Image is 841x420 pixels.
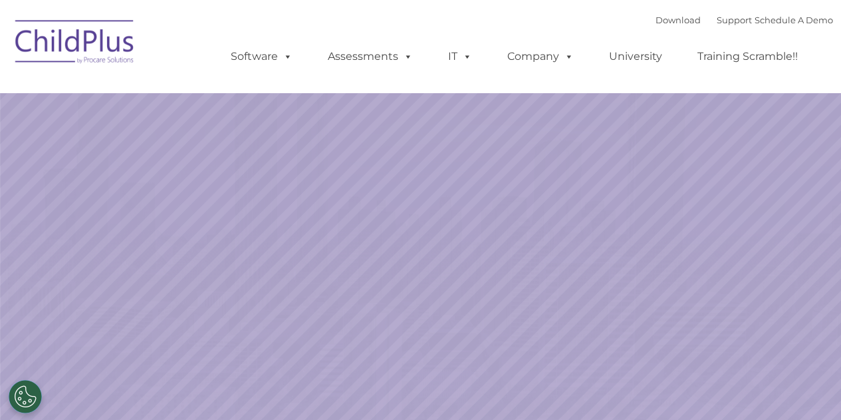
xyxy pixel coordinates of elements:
[9,11,142,77] img: ChildPlus by Procare Solutions
[314,43,426,70] a: Assessments
[656,15,701,25] a: Download
[684,43,811,70] a: Training Scramble!!
[435,43,485,70] a: IT
[717,15,752,25] a: Support
[755,15,833,25] a: Schedule A Demo
[596,43,675,70] a: University
[571,251,713,288] a: Learn More
[9,380,42,413] button: Cookies Settings
[217,43,306,70] a: Software
[494,43,587,70] a: Company
[656,15,833,25] font: |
